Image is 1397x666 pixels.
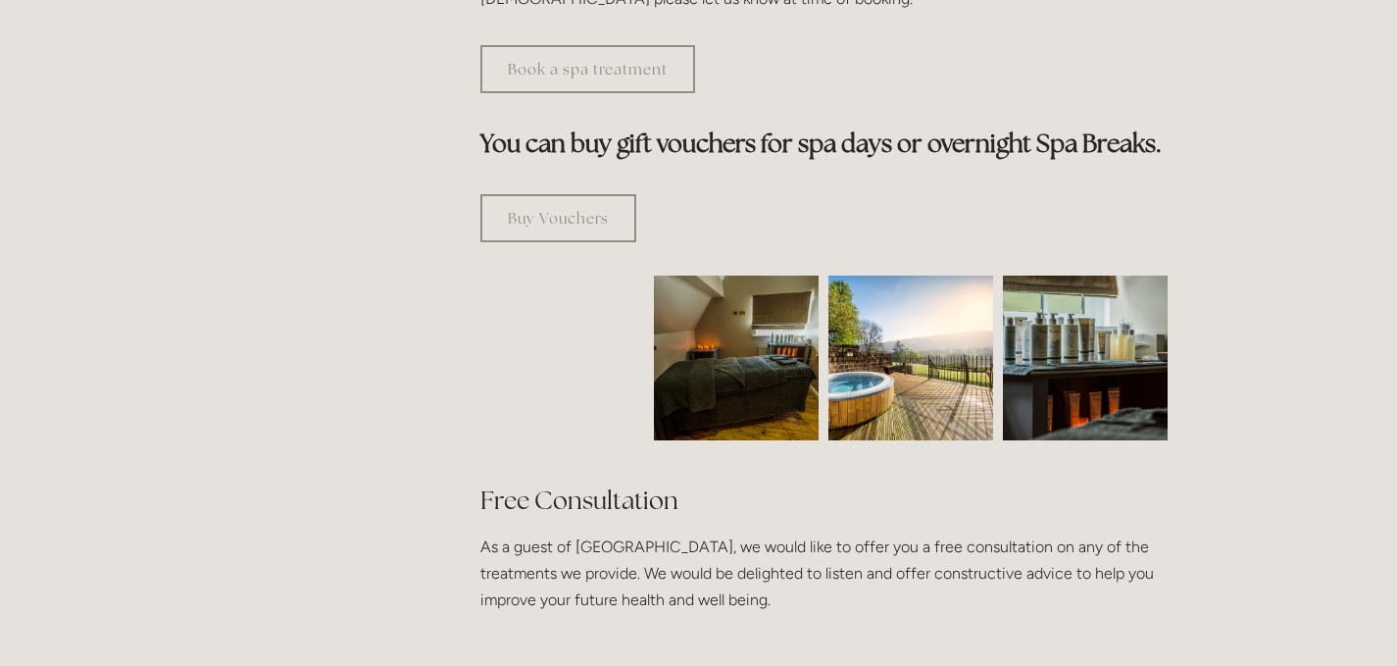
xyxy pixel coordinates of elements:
a: Buy Vouchers [480,194,636,242]
p: As a guest of [GEOGRAPHIC_DATA], we would like to offer you a free consultation on any of the tre... [480,534,1168,614]
img: Spa room, Losehill House Hotel and Spa [613,276,860,440]
h2: Free Consultation [480,484,1168,518]
a: Book a spa treatment [480,45,695,93]
img: Outdoor jacuzzi with a view of the Peak District, Losehill House Hotel and Spa [828,276,993,440]
img: Body creams in the spa room, Losehill House Hotel and Spa [962,276,1209,440]
strong: You can buy gift vouchers for spa days or overnight Spa Breaks. [480,128,1162,159]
